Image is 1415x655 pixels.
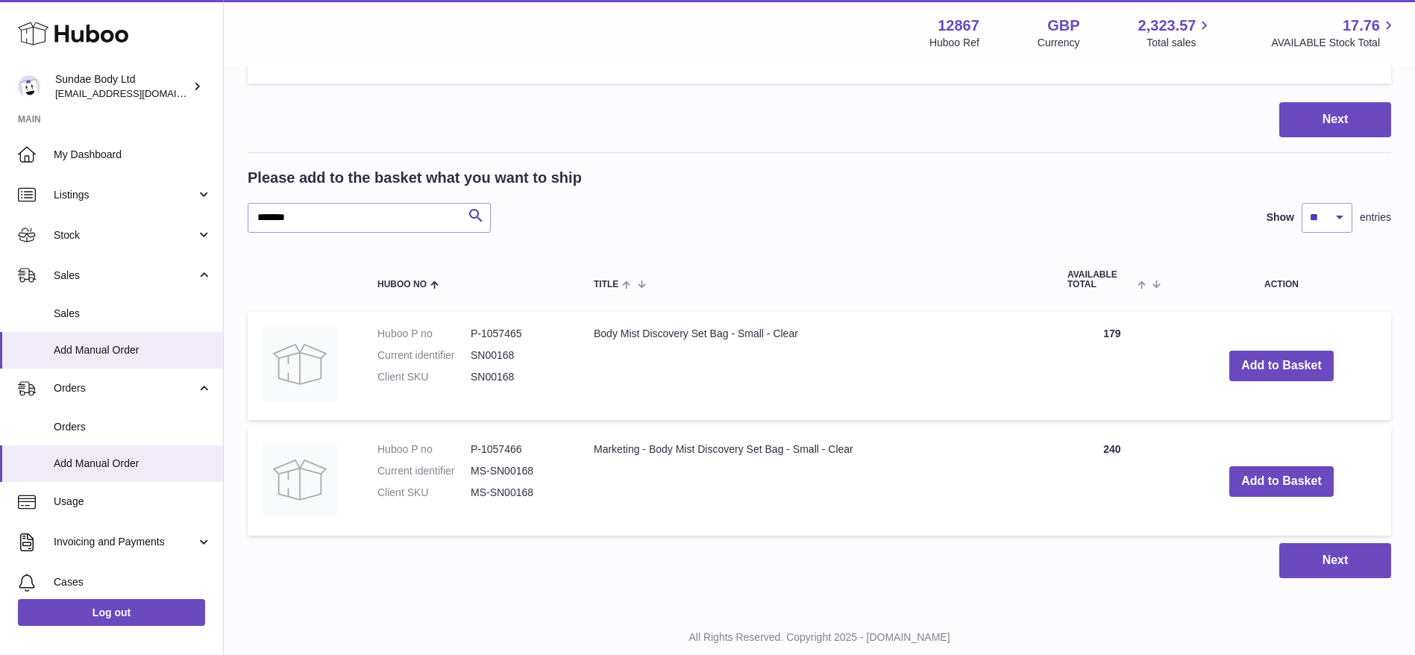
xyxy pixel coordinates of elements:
[54,343,212,357] span: Add Manual Order
[54,269,196,283] span: Sales
[594,280,618,289] span: Title
[1138,16,1214,50] a: 2,323.57 Total sales
[1052,312,1172,420] td: 179
[54,148,212,162] span: My Dashboard
[377,280,427,289] span: Huboo no
[1138,16,1196,36] span: 2,323.57
[377,442,471,457] dt: Huboo P no
[1172,255,1391,304] th: Action
[377,327,471,341] dt: Huboo P no
[1067,270,1134,289] span: AVAILABLE Total
[579,427,1052,536] td: Marketing - Body Mist Discovery Set Bag - Small - Clear
[54,307,212,321] span: Sales
[1279,543,1391,578] button: Next
[471,370,564,384] dd: SN00168
[1279,102,1391,137] button: Next
[938,16,979,36] strong: 12867
[929,36,979,50] div: Huboo Ref
[1052,427,1172,536] td: 240
[248,168,582,188] h2: Please add to the basket what you want to ship
[377,370,471,384] dt: Client SKU
[1038,36,1080,50] div: Currency
[54,188,196,202] span: Listings
[55,87,219,99] span: [EMAIL_ADDRESS][DOMAIN_NAME]
[263,442,337,517] img: Marketing - Body Mist Discovery Set Bag - Small - Clear
[579,312,1052,420] td: Body Mist Discovery Set Bag - Small - Clear
[377,348,471,363] dt: Current identifier
[54,457,212,471] span: Add Manual Order
[1360,210,1391,225] span: entries
[1229,466,1334,497] button: Add to Basket
[1271,16,1397,50] a: 17.76 AVAILABLE Stock Total
[54,495,212,509] span: Usage
[1146,36,1213,50] span: Total sales
[471,348,564,363] dd: SN00168
[471,327,564,341] dd: P-1057465
[1047,16,1079,36] strong: GBP
[18,75,40,98] img: internalAdmin-12867@internal.huboo.com
[377,486,471,500] dt: Client SKU
[471,442,564,457] dd: P-1057466
[263,327,337,401] img: Body Mist Discovery Set Bag - Small - Clear
[55,72,189,101] div: Sundae Body Ltd
[1343,16,1380,36] span: 17.76
[54,575,212,589] span: Cases
[54,420,212,434] span: Orders
[236,630,1403,645] p: All Rights Reserved. Copyright 2025 - [DOMAIN_NAME]
[471,464,564,478] dd: MS-SN00168
[18,599,205,626] a: Log out
[1229,351,1334,381] button: Add to Basket
[54,535,196,549] span: Invoicing and Payments
[1267,210,1294,225] label: Show
[377,464,471,478] dt: Current identifier
[1271,36,1397,50] span: AVAILABLE Stock Total
[471,486,564,500] dd: MS-SN00168
[54,228,196,242] span: Stock
[54,381,196,395] span: Orders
